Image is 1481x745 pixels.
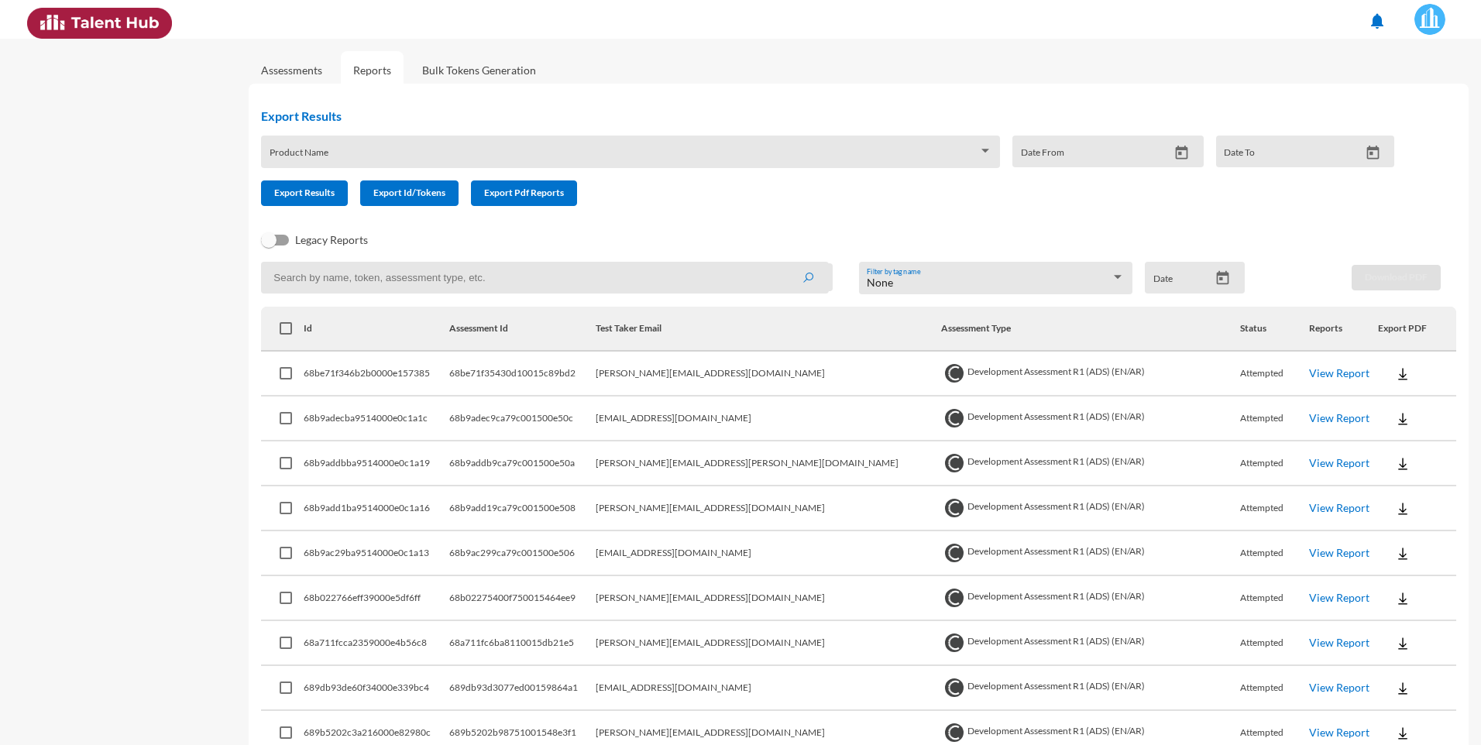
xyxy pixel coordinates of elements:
[261,64,322,77] a: Assessments
[596,576,941,621] td: [PERSON_NAME][EMAIL_ADDRESS][DOMAIN_NAME]
[1240,531,1309,576] td: Attempted
[304,531,449,576] td: 68b9ac29ba9514000e0c1a13
[304,397,449,441] td: 68b9adecba9514000e0c1a1c
[941,486,1240,531] td: Development Assessment R1 (ADS) (EN/AR)
[1309,307,1378,352] th: Reports
[261,180,348,206] button: Export Results
[449,486,596,531] td: 68b9add19ca79c001500e508
[449,352,596,397] td: 68be71f35430d10015c89bd2
[304,666,449,711] td: 689db93de60f34000e339bc4
[1240,307,1309,352] th: Status
[1240,576,1309,621] td: Attempted
[449,666,596,711] td: 689db93d3077ed00159864a1
[1309,456,1369,469] a: View Report
[1240,397,1309,441] td: Attempted
[1365,271,1428,283] span: Download PDF
[1240,666,1309,711] td: Attempted
[596,441,941,486] td: [PERSON_NAME][EMAIL_ADDRESS][PERSON_NAME][DOMAIN_NAME]
[1240,486,1309,531] td: Attempted
[449,531,596,576] td: 68b9ac299ca79c001500e506
[1368,12,1387,30] mat-icon: notifications
[941,397,1240,441] td: Development Assessment R1 (ADS) (EN/AR)
[1309,501,1369,514] a: View Report
[449,397,596,441] td: 68b9adec9ca79c001500e50c
[1309,726,1369,739] a: View Report
[304,621,449,666] td: 68a711fcca2359000e4b56c8
[1240,621,1309,666] td: Attempted
[1309,411,1369,424] a: View Report
[596,352,941,397] td: [PERSON_NAME][EMAIL_ADDRESS][DOMAIN_NAME]
[1352,265,1441,290] button: Download PDF
[867,276,893,289] span: None
[304,486,449,531] td: 68b9add1ba9514000e0c1a16
[484,187,564,198] span: Export Pdf Reports
[341,51,404,89] a: Reports
[304,307,449,352] th: Id
[295,231,368,249] span: Legacy Reports
[596,621,941,666] td: [PERSON_NAME][EMAIL_ADDRESS][DOMAIN_NAME]
[1309,546,1369,559] a: View Report
[304,576,449,621] td: 68b022766eff39000e5df6ff
[1240,441,1309,486] td: Attempted
[261,262,829,294] input: Search by name, token, assessment type, etc.
[261,108,1407,123] h2: Export Results
[449,576,596,621] td: 68b02275400f750015464ee9
[471,180,577,206] button: Export Pdf Reports
[1309,366,1369,379] a: View Report
[449,441,596,486] td: 68b9addb9ca79c001500e50a
[941,352,1240,397] td: Development Assessment R1 (ADS) (EN/AR)
[596,531,941,576] td: [EMAIL_ADDRESS][DOMAIN_NAME]
[274,187,335,198] span: Export Results
[1168,145,1195,161] button: Open calendar
[941,576,1240,621] td: Development Assessment R1 (ADS) (EN/AR)
[596,307,941,352] th: Test Taker Email
[941,531,1240,576] td: Development Assessment R1 (ADS) (EN/AR)
[360,180,459,206] button: Export Id/Tokens
[941,666,1240,711] td: Development Assessment R1 (ADS) (EN/AR)
[1359,145,1387,161] button: Open calendar
[941,621,1240,666] td: Development Assessment R1 (ADS) (EN/AR)
[941,307,1240,352] th: Assessment Type
[1309,681,1369,694] a: View Report
[596,666,941,711] td: [EMAIL_ADDRESS][DOMAIN_NAME]
[1378,307,1457,352] th: Export PDF
[449,621,596,666] td: 68a711fc6ba8110015db21e5
[1309,591,1369,604] a: View Report
[373,187,445,198] span: Export Id/Tokens
[596,397,941,441] td: [EMAIL_ADDRESS][DOMAIN_NAME]
[1309,636,1369,649] a: View Report
[304,441,449,486] td: 68b9addbba9514000e0c1a19
[941,441,1240,486] td: Development Assessment R1 (ADS) (EN/AR)
[449,307,596,352] th: Assessment Id
[410,51,548,89] a: Bulk Tokens Generation
[1240,352,1309,397] td: Attempted
[304,352,449,397] td: 68be71f346b2b0000e157385
[596,486,941,531] td: [PERSON_NAME][EMAIL_ADDRESS][DOMAIN_NAME]
[1209,270,1236,287] button: Open calendar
